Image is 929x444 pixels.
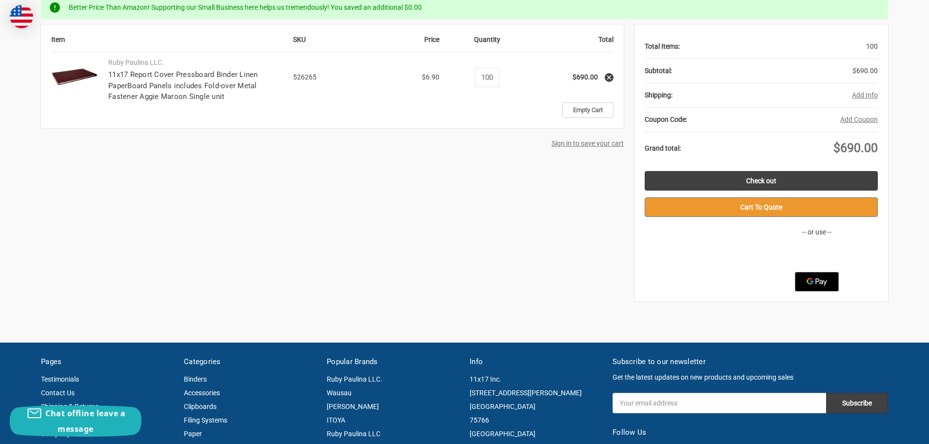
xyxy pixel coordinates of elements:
a: Ruby Paulina LLC [327,430,380,438]
strong: Coupon Code: [645,116,687,123]
span: $690.00 [852,67,878,75]
a: Accessories [184,389,220,397]
h5: Info [470,356,602,367]
a: Binders [184,375,207,383]
a: ITOYA [327,416,345,424]
th: Total [529,35,613,52]
img: 11x17 Report Cover Pressboard Binder Linen PaperBoard Panels includes Fold-over Metal Fastener Ag... [51,54,98,101]
button: Add Coupon [840,115,878,125]
a: Shipping & Returns [41,403,99,410]
button: Cart To Quote [645,197,878,217]
address: 11x17 Inc. [STREET_ADDRESS][PERSON_NAME] [GEOGRAPHIC_DATA] 75766 [GEOGRAPHIC_DATA] [470,372,602,441]
p: Ruby Paulina LLC. [108,58,283,68]
a: Filing Systems [184,416,227,424]
a: [PERSON_NAME] [327,403,379,410]
th: Price [360,35,445,52]
th: Quantity [445,35,529,52]
h5: Subscribe to our newsletter [613,356,888,367]
p: -- or use -- [756,227,878,237]
h5: Popular Brands [327,356,459,367]
a: Testimonials [41,375,79,383]
strong: Shipping: [645,91,672,99]
a: Paper [184,430,202,438]
span: Chat offline leave a message [45,408,125,434]
strong: $690.00 [573,73,598,81]
a: 11x17 Report Cover Pressboard Binder Linen PaperBoard Panels includes Fold-over Metal Fastener Ag... [108,70,258,101]
a: Empty Cart [562,102,613,118]
iframe: PayPal-paypal [780,248,853,267]
a: Check out [645,171,878,191]
strong: Subtotal: [645,67,672,75]
a: Ruby Paulina LLC. [327,375,382,383]
h5: Pages [41,356,174,367]
span: $6.90 [422,73,439,81]
button: Google Pay [795,272,839,291]
strong: Grand total: [645,144,681,152]
h5: Categories [184,356,316,367]
div: 100 [680,35,878,58]
button: Add Info [852,90,878,100]
span: 526265 [293,73,316,81]
th: SKU [293,35,360,52]
a: Clipboards [184,403,217,410]
span: Better Price Than Amazon! Supporting our Small Business here helps us tremendously! You saved an ... [69,3,422,11]
a: Wausau [327,389,352,397]
th: Item [51,35,293,52]
p: Get the latest updates on new products and upcoming sales [613,372,888,383]
h5: Follow Us [613,427,888,438]
button: Chat offline leave a message [10,405,141,437]
a: Contact Us [41,389,75,397]
input: Your email address [613,393,826,413]
strong: Total Items: [645,42,680,50]
a: Sign in to save your cart [552,139,624,147]
img: duty and tax information for United States [10,5,33,28]
input: Subscribe [826,393,888,413]
span: $690.00 [833,141,878,155]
